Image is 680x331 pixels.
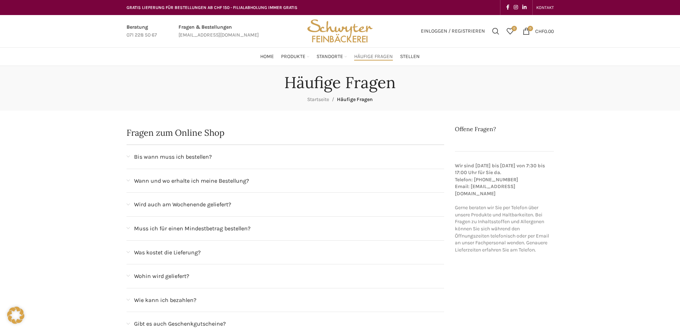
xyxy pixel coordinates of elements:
[535,28,544,34] span: CHF
[455,183,515,197] strong: Email: [EMAIL_ADDRESS][DOMAIN_NAME]
[533,0,557,15] div: Secondary navigation
[519,24,557,38] a: 0 CHF0.00
[260,49,274,64] a: Home
[536,5,554,10] span: KONTAKT
[400,49,420,64] a: Stellen
[281,53,305,60] span: Produkte
[489,24,503,38] a: Suchen
[123,49,557,64] div: Main navigation
[317,49,347,64] a: Standorte
[400,53,420,60] span: Stellen
[528,26,533,31] span: 0
[179,23,259,39] a: Infobox link
[455,177,518,183] strong: Telefon: [PHONE_NUMBER]
[134,248,201,257] span: Was kostet die Lieferung?
[455,162,554,254] p: Gerne beraten wir Sie per Telefon über unsere Produkte und Haltbarkeiten. Bei Fragen zu Inhaltsst...
[134,296,196,305] span: Wie kann ich bezahlen?
[421,29,485,34] span: Einloggen / Registrieren
[127,5,298,10] span: GRATIS LIEFERUNG FÜR BESTELLUNGEN AB CHF 150 - FILIALABHOLUNG IMMER GRATIS
[455,163,545,176] strong: Wir sind [DATE] bis [DATE] von 7:30 bis 17:00 Uhr für Sie da.
[134,176,249,186] span: Wann und wo erhalte ich meine Bestellung?
[284,73,396,92] h1: Häufige Fragen
[305,28,375,34] a: Site logo
[354,53,393,60] span: Häufige Fragen
[512,3,520,13] a: Instagram social link
[455,125,554,133] h2: Offene Fragen?
[417,24,489,38] a: Einloggen / Registrieren
[504,3,512,13] a: Facebook social link
[127,23,157,39] a: Infobox link
[134,319,226,328] span: Gibt es auch Geschenkgutscheine?
[127,129,444,137] h2: Fragen zum Online Shop
[281,49,309,64] a: Produkte
[354,49,393,64] a: Häufige Fragen
[503,24,517,38] a: 0
[317,53,343,60] span: Standorte
[134,272,189,281] span: Wohin wird geliefert?
[512,26,517,31] span: 0
[520,3,529,13] a: Linkedin social link
[134,152,212,162] span: Bis wann muss ich bestellen?
[535,28,554,34] bdi: 0.00
[536,0,554,15] a: KONTAKT
[134,200,231,209] span: Wird auch am Wochenende geliefert?
[134,224,251,233] span: Muss ich für einen Mindestbetrag bestellen?
[307,96,329,102] a: Startseite
[503,24,517,38] div: Meine Wunschliste
[305,15,375,47] img: Bäckerei Schwyter
[337,96,373,102] span: Häufige Fragen
[260,53,274,60] span: Home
